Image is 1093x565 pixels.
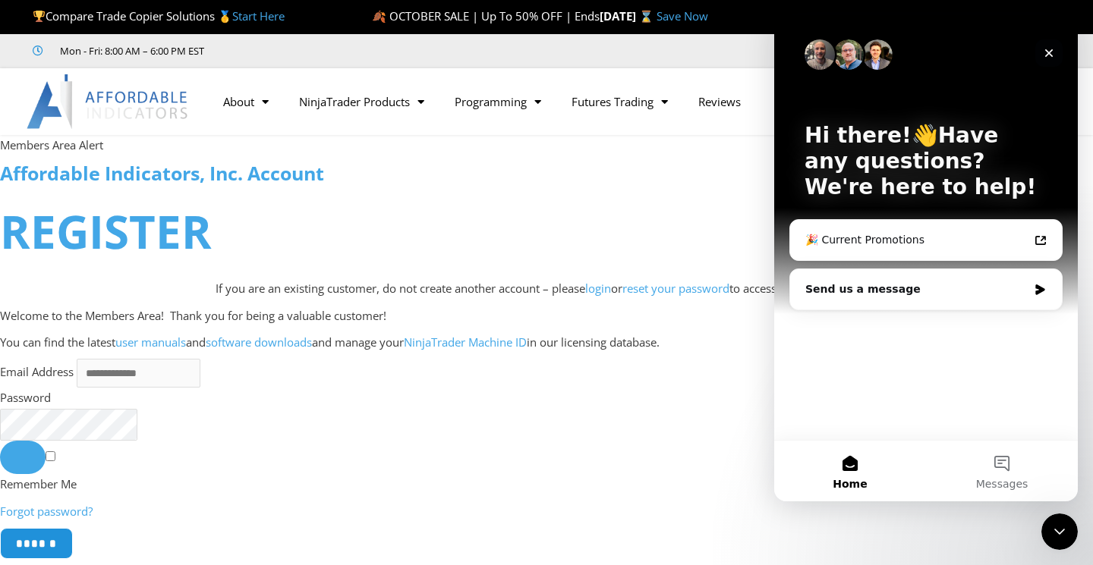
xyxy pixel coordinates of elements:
[1041,513,1078,550] iframe: Intercom live chat
[27,74,190,129] img: LogoAI | Affordable Indicators – NinjaTrader
[439,84,556,119] a: Programming
[115,334,186,350] a: user manuals
[585,281,611,296] a: login
[56,42,204,60] span: Mon - Fri: 8:00 AM – 6:00 PM EST
[206,334,312,350] a: software downloads
[774,15,1078,501] iframe: Intercom live chat
[232,8,285,24] a: Start Here
[600,8,657,24] strong: [DATE] ⌛
[208,84,853,119] nav: Menu
[225,43,453,58] iframe: Customer reviews powered by Trustpilot
[683,84,756,119] a: Reviews
[208,84,284,119] a: About
[622,281,729,296] a: reset your password
[284,84,439,119] a: NinjaTrader Products
[33,8,285,24] span: Compare Trade Copier Solutions 🥇
[657,8,708,24] a: Save Now
[556,84,683,119] a: Futures Trading
[33,11,45,22] img: 🏆
[404,334,527,350] a: NinjaTrader Machine ID
[372,8,600,24] span: 🍂 OCTOBER SALE | Up To 50% OFF | Ends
